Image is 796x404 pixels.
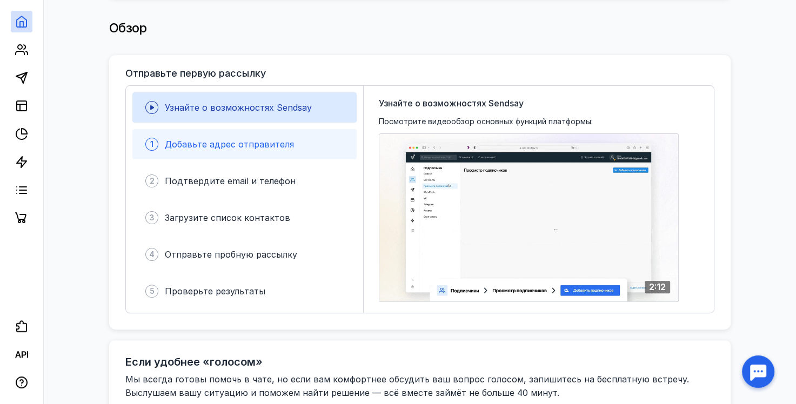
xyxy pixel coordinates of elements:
span: 5 [150,286,155,297]
span: Подтвердите email и телефон [165,176,296,186]
span: Мы всегда готовы помочь в чате, но если вам комфортнее обсудить ваш вопрос голосом, запишитесь на... [125,374,692,398]
span: Добавьте адрес отправителя [165,139,294,150]
span: Узнайте о возможностях Sendsay [165,102,312,113]
h3: Отправьте первую рассылку [125,68,266,79]
span: Отправьте пробную рассылку [165,249,297,260]
span: 1 [150,139,153,150]
span: Загрузите список контактов [165,212,290,223]
h2: Если удобнее «голосом» [125,355,263,368]
span: Посмотрите видеообзор основных функций платформы: [379,116,593,127]
span: Проверьте результаты [165,286,265,297]
span: 2 [150,176,155,186]
span: 3 [149,212,155,223]
span: 4 [149,249,155,260]
div: 2:12 [645,281,670,293]
span: Узнайте о возможностях Sendsay [379,97,524,110]
span: Обзор [109,20,147,36]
